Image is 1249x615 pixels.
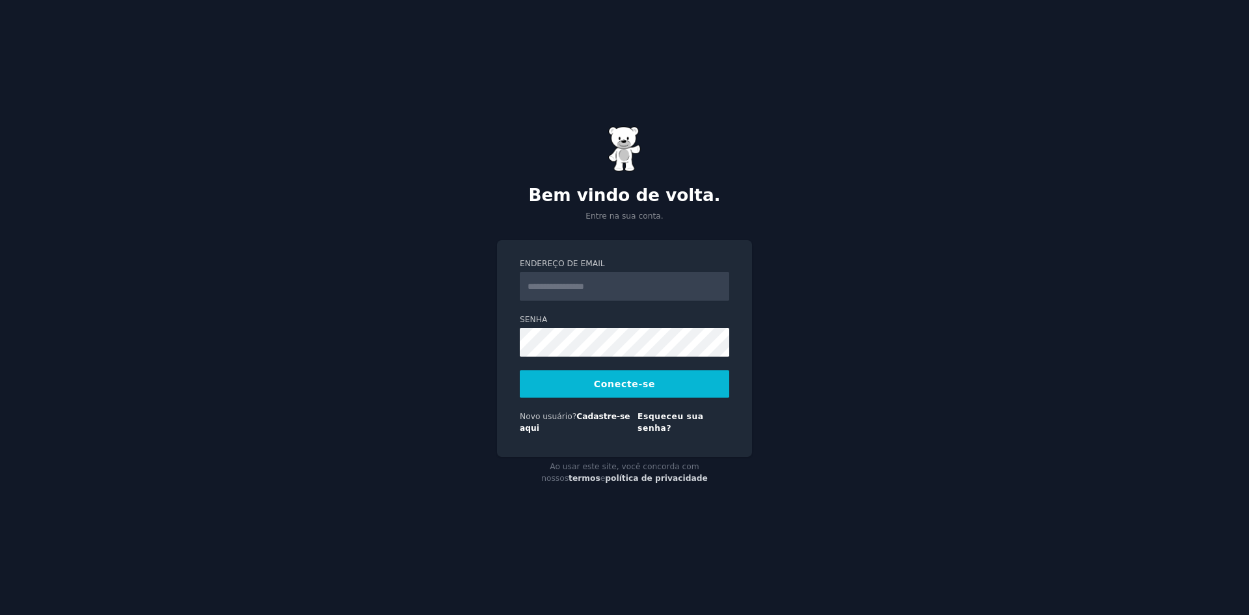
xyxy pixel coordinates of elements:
[520,315,547,324] font: Senha
[594,379,655,389] font: Conecte-se
[520,412,576,421] font: Novo usuário?
[520,370,729,398] button: Conecte-se
[520,412,630,433] a: Cadastre-se aqui
[569,474,600,483] a: termos
[541,462,699,483] font: Ao usar este site, você concorda com nossos
[585,212,663,221] font: Entre na sua conta.
[605,474,708,483] a: política de privacidade
[608,126,641,172] img: Ursinho de goma
[520,259,605,268] font: Endereço de email
[638,412,704,433] a: Esqueceu sua senha?
[600,474,606,483] font: e
[528,185,720,205] font: Bem vindo de volta.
